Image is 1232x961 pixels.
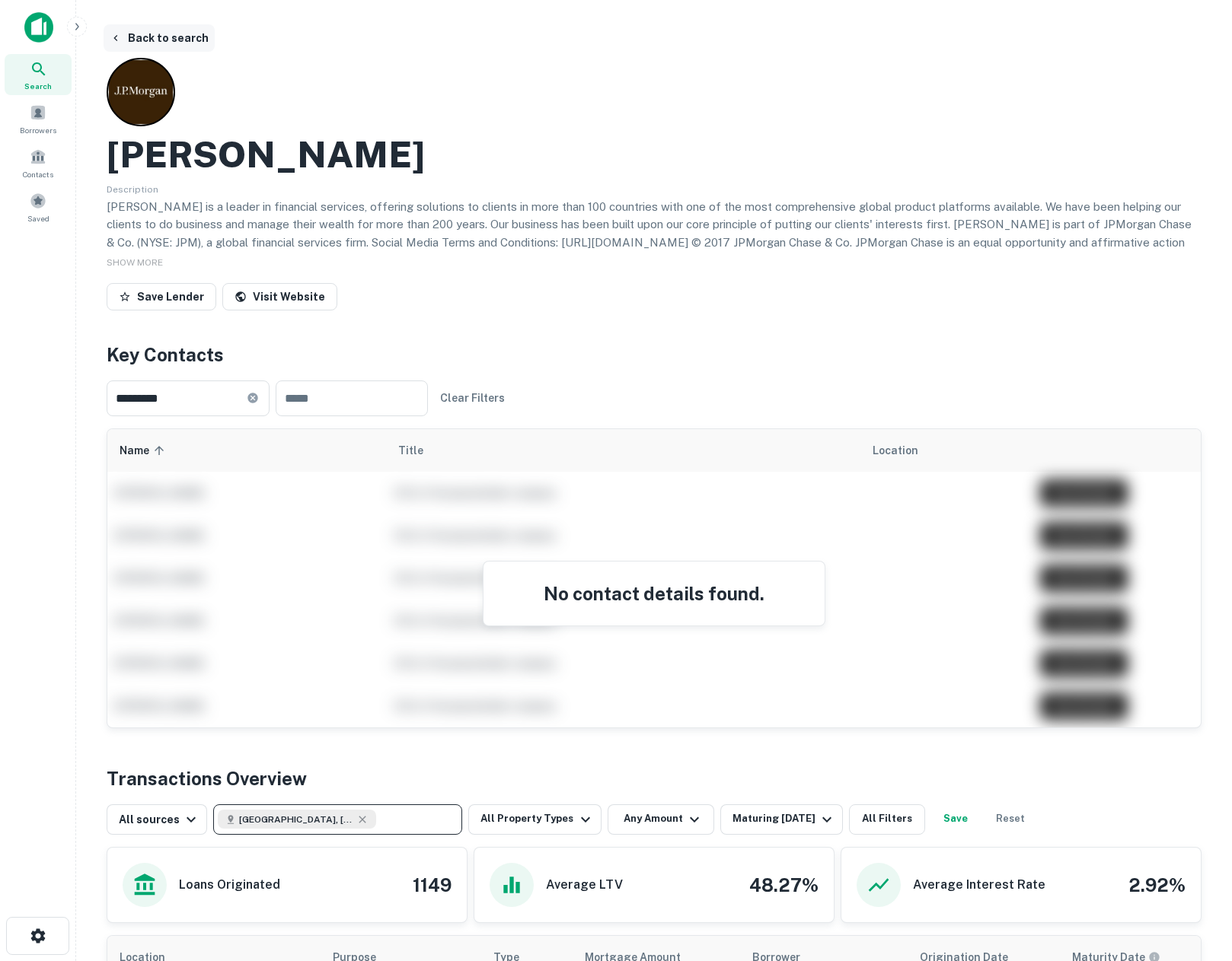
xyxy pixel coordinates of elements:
[24,12,53,43] img: capitalize-icon.png
[5,98,72,139] a: Borrowers
[502,580,806,607] h4: No contact details found.
[986,804,1035,835] button: Reset
[608,804,714,835] button: Any Amount
[931,804,980,835] button: Save your search to get updates of matches that match your search criteria.
[434,384,511,412] button: Clear Filters
[107,765,307,792] h4: Transactions Overview
[468,804,601,835] button: All Property Types
[5,54,72,95] a: Search
[20,124,56,136] span: Borrowers
[24,80,52,92] span: Search
[849,804,925,835] button: All Filters
[720,804,843,835] button: Maturing [DATE]
[104,24,215,52] button: Back to search
[413,871,452,899] h4: 1149
[749,871,819,899] h4: 48.27%
[107,283,216,310] button: Save Lender
[1156,839,1232,912] iframe: Chat Widget
[107,198,1202,269] p: [PERSON_NAME] is a leader in financial services, offering solutions to clients in more than 100 c...
[913,876,1045,894] h6: Average Interest Rate
[119,810,200,829] div: All sources
[5,142,72,183] a: Contacts
[107,132,425,177] h2: [PERSON_NAME]
[107,184,158,195] span: Description
[107,804,207,835] button: All sources
[107,429,1201,727] div: scrollable content
[27,212,49,224] span: Saved
[107,257,163,268] span: SHOW MORE
[23,168,53,180] span: Contacts
[222,283,337,310] a: Visit Website
[107,341,1202,368] h4: Key Contacts
[179,876,280,894] h6: Loans Originated
[732,810,836,829] div: Maturing [DATE]
[1128,871,1186,899] h4: 2.92%
[239,813,353,826] span: [GEOGRAPHIC_DATA], [GEOGRAPHIC_DATA], [GEOGRAPHIC_DATA]
[5,186,72,228] a: Saved
[546,876,623,894] h6: Average LTV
